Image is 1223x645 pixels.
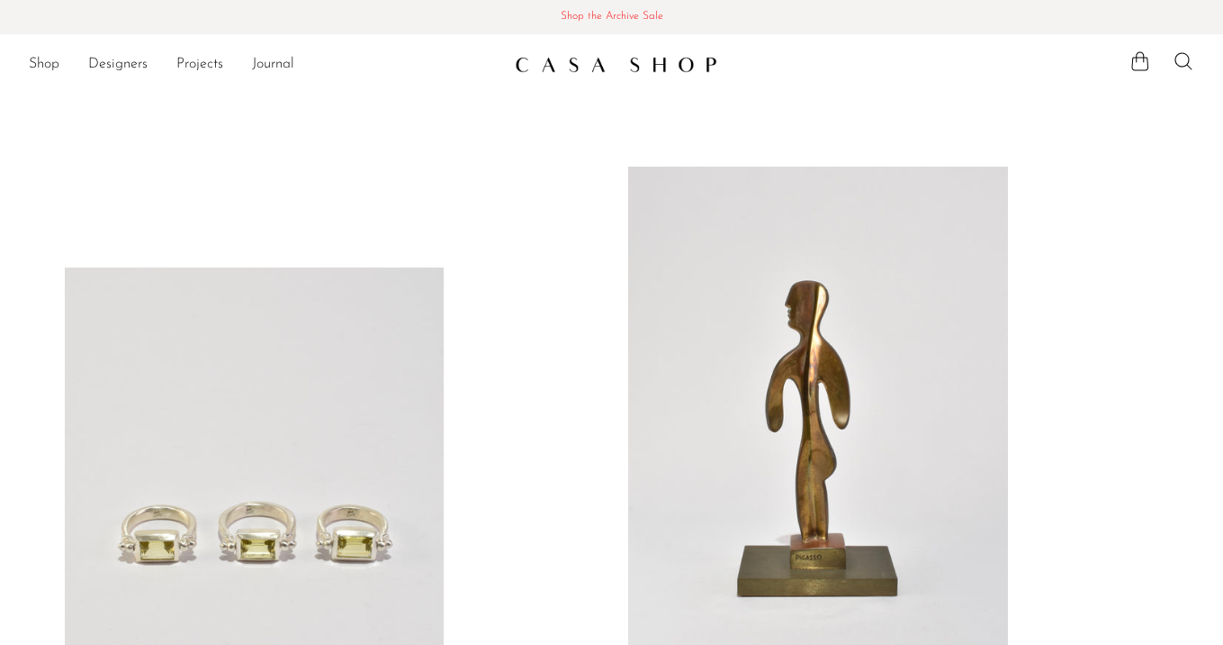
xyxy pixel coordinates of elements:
a: Projects [176,53,223,77]
ul: NEW HEADER MENU [29,50,500,80]
nav: Desktop navigation [29,50,500,80]
a: Journal [252,53,294,77]
a: Shop [29,53,59,77]
a: Designers [88,53,148,77]
span: Shop the Archive Sale [14,7,1209,27]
